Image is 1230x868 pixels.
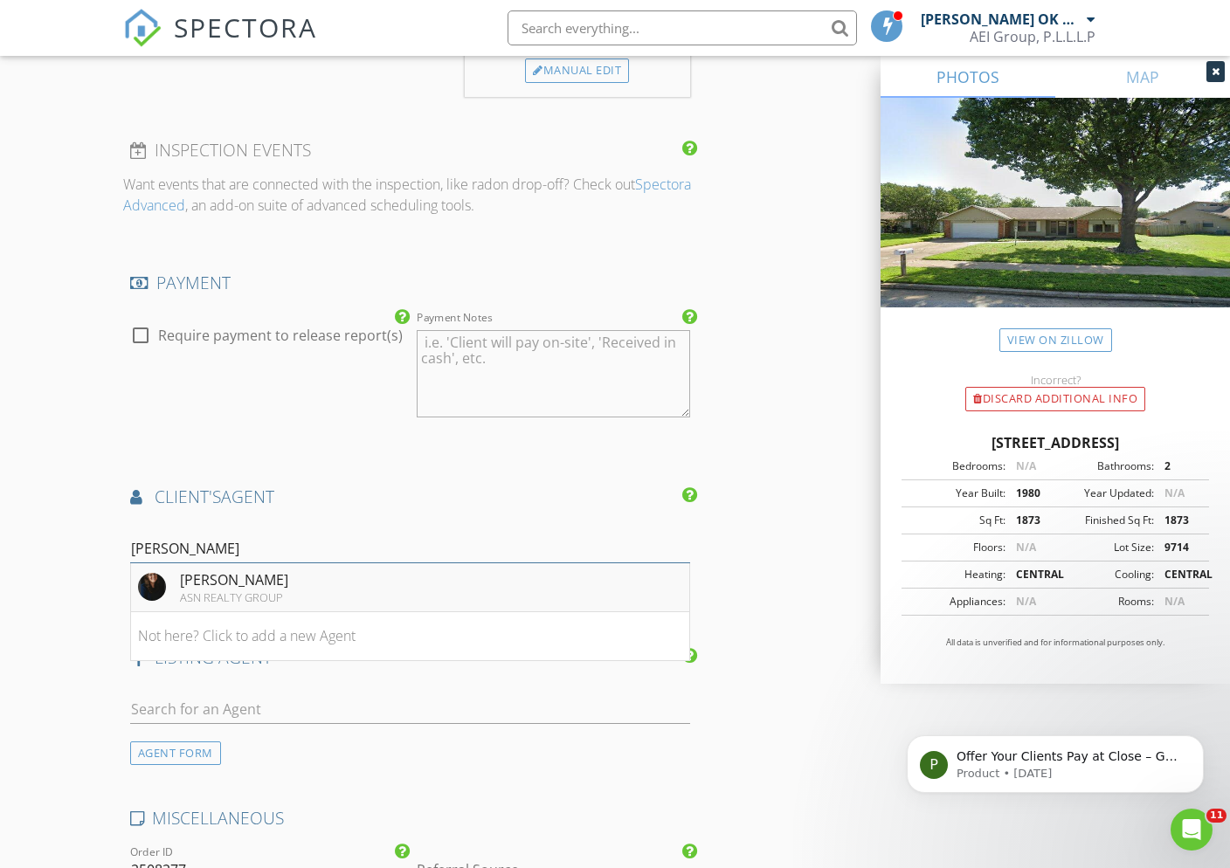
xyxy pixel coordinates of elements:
[1164,486,1185,500] span: N/A
[970,28,1095,45] div: AEI Group, P.L.L.L.P
[881,373,1230,387] div: Incorrect?
[508,10,857,45] input: Search everything...
[131,612,689,661] li: Not here? Click to add a new Agent
[1055,594,1154,610] div: Rooms:
[907,486,1005,501] div: Year Built:
[881,98,1230,349] img: streetview
[155,485,221,508] span: client's
[907,567,1005,582] div: Heating:
[130,272,690,294] h4: PAYMENT
[158,327,403,344] label: Require payment to release report(s)
[902,637,1209,649] p: All data is unverified and for informational purposes only.
[881,699,1230,821] iframe: Intercom notifications message
[130,807,690,830] h4: MISCELLANEOUS
[1016,540,1036,555] span: N/A
[902,432,1209,453] div: [STREET_ADDRESS]
[1055,458,1154,474] div: Bathrooms:
[1005,513,1055,528] div: 1873
[174,9,317,45] span: SPECTORA
[138,573,166,601] img: data
[123,174,697,216] p: Want events that are connected with the inspection, like radon drop-off? Check out , an add-on su...
[130,741,221,765] div: AGENT FORM
[1154,567,1204,582] div: CENTRAL
[130,695,690,724] input: Search for an Agent
[907,513,1005,528] div: Sq Ft:
[525,59,629,83] div: Manual Edit
[1206,809,1227,823] span: 11
[130,534,690,563] input: Search for an Agent
[907,594,1005,610] div: Appliances:
[907,458,1005,474] div: Bedrooms:
[1055,567,1154,582] div: Cooling:
[180,569,288,590] div: [PERSON_NAME]
[123,24,317,60] a: SPECTORA
[1016,458,1036,473] span: N/A
[1016,594,1036,609] span: N/A
[1055,513,1154,528] div: Finished Sq Ft:
[965,387,1145,411] div: Discard Additional info
[921,10,1082,28] div: [PERSON_NAME] OK #70001835
[1055,486,1154,501] div: Year Updated:
[130,139,690,162] h4: INSPECTION EVENTS
[1005,486,1055,501] div: 1980
[123,9,162,47] img: The Best Home Inspection Software - Spectora
[1055,540,1154,555] div: Lot Size:
[180,590,288,604] div: ASN REALTY GROUP
[999,328,1112,352] a: View on Zillow
[1154,540,1204,555] div: 9714
[1154,458,1204,474] div: 2
[1055,56,1230,98] a: MAP
[881,56,1055,98] a: PHOTOS
[1171,809,1213,851] iframe: Intercom live chat
[130,486,690,508] h4: AGENT
[1164,594,1185,609] span: N/A
[1154,513,1204,528] div: 1873
[123,175,691,215] a: Spectora Advanced
[1005,567,1055,582] div: CENTRAL
[907,540,1005,555] div: Floors:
